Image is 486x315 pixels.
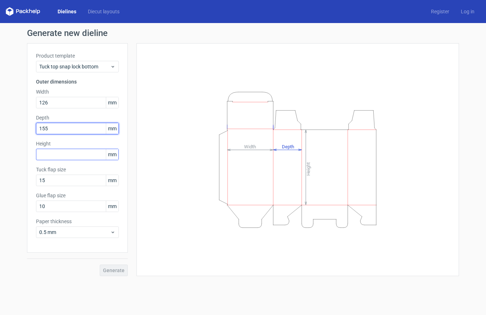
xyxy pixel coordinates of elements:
[36,114,119,121] label: Depth
[455,8,480,15] a: Log in
[36,218,119,225] label: Paper thickness
[106,201,118,212] span: mm
[39,63,110,70] span: Tuck top snap lock bottom
[106,97,118,108] span: mm
[106,149,118,160] span: mm
[36,192,119,199] label: Glue flap size
[106,123,118,134] span: mm
[425,8,455,15] a: Register
[52,8,82,15] a: Dielines
[36,52,119,59] label: Product template
[244,144,256,149] tspan: Width
[36,88,119,95] label: Width
[36,140,119,147] label: Height
[27,29,459,37] h1: Generate new dieline
[82,8,125,15] a: Diecut layouts
[36,78,119,85] h3: Outer dimensions
[106,175,118,186] span: mm
[306,162,311,175] tspan: Height
[39,229,110,236] span: 0.5 mm
[36,166,119,173] label: Tuck flap size
[282,144,294,149] tspan: Depth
